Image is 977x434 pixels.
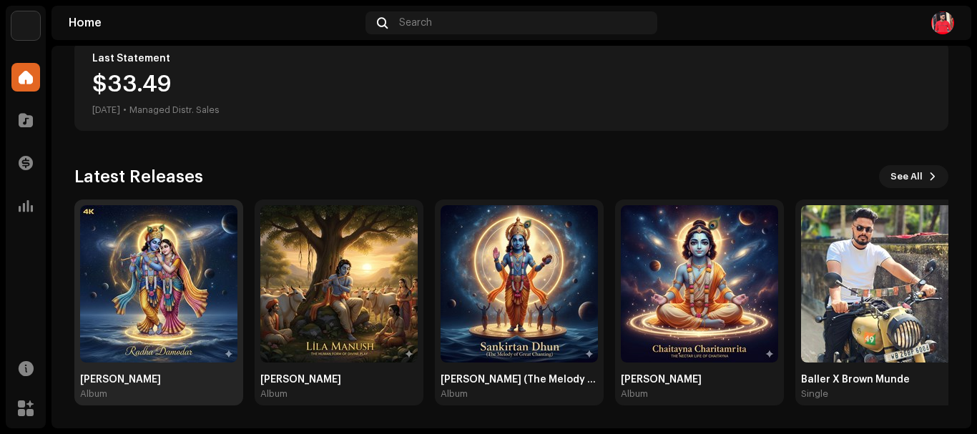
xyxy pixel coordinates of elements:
div: Home [69,17,360,29]
img: 48a4f05e-1126-4928-a648-f5485a82562a [931,11,954,34]
div: • [123,102,127,119]
h3: Latest Releases [74,165,203,188]
img: baefbfbd-a54a-4184-b3f5-850c8df67423 [260,205,418,363]
img: 28ac76ab-3fac-431c-9832-e0f714a1834e [621,205,778,363]
div: Managed Distr. Sales [129,102,220,119]
span: Search [399,17,432,29]
div: Album [260,388,288,400]
div: Album [80,388,107,400]
div: [PERSON_NAME] [80,374,237,385]
div: Album [441,388,468,400]
img: 8059f371-7808-4ed8-a22b-424f2d560939 [441,205,598,363]
div: Baller X Brown Munde [801,374,958,385]
div: [PERSON_NAME] [621,374,778,385]
button: See All [879,165,948,188]
div: Last Statement [92,53,931,64]
div: Single [801,388,828,400]
div: [DATE] [92,102,120,119]
img: a6437e74-8c8e-4f74-a1ce-131745af0155 [11,11,40,40]
re-o-card-value: Last Statement [74,41,948,131]
img: 68d7cb35-2d7e-4ea8-a7f5-4e144aae12fb [80,205,237,363]
div: [PERSON_NAME] [260,374,418,385]
img: 89574f19-0ac7-4477-96e0-c2a1e843bb50 [801,205,958,363]
div: [PERSON_NAME] (The Melody of Great Chanting) [441,374,598,385]
span: See All [890,162,923,191]
div: Album [621,388,648,400]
